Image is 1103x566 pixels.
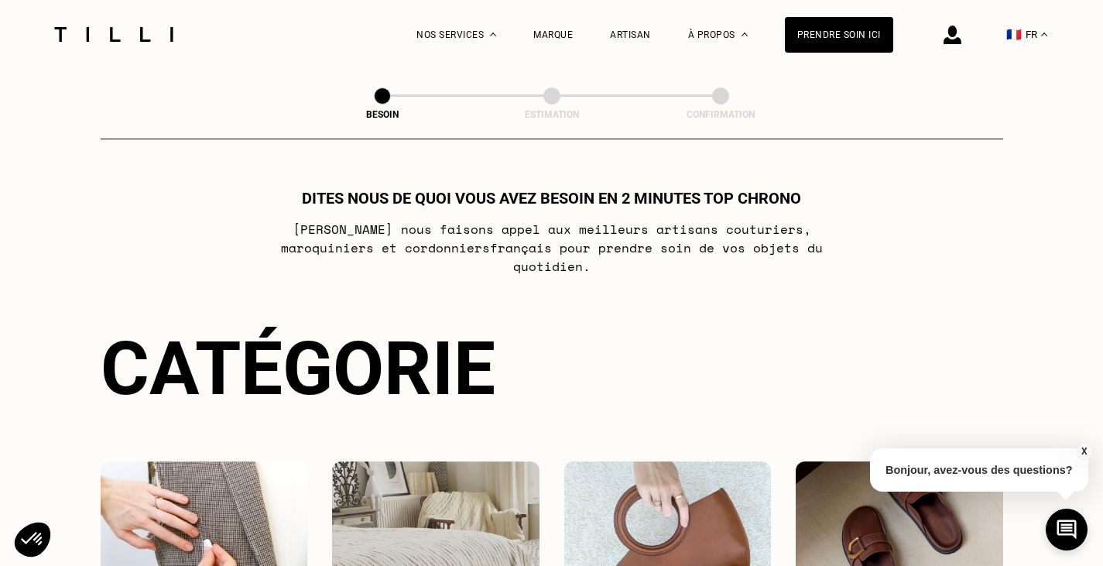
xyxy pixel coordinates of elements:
p: Bonjour, avez-vous des questions? [870,448,1088,492]
img: Logo du service de couturière Tilli [49,27,179,42]
div: Estimation [474,109,629,120]
img: Menu déroulant [490,33,496,36]
a: Marque [533,29,573,40]
img: icône connexion [944,26,961,44]
a: Prendre soin ici [785,17,893,53]
img: menu déroulant [1041,33,1047,36]
p: [PERSON_NAME] nous faisons appel aux meilleurs artisans couturiers , maroquiniers et cordonniers ... [245,220,858,276]
div: Confirmation [643,109,798,120]
span: 🇫🇷 [1006,27,1022,42]
button: X [1076,443,1091,460]
div: Besoin [305,109,460,120]
img: Menu déroulant à propos [742,33,748,36]
h1: Dites nous de quoi vous avez besoin en 2 minutes top chrono [302,189,801,208]
div: Catégorie [101,325,1003,412]
a: Artisan [610,29,651,40]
